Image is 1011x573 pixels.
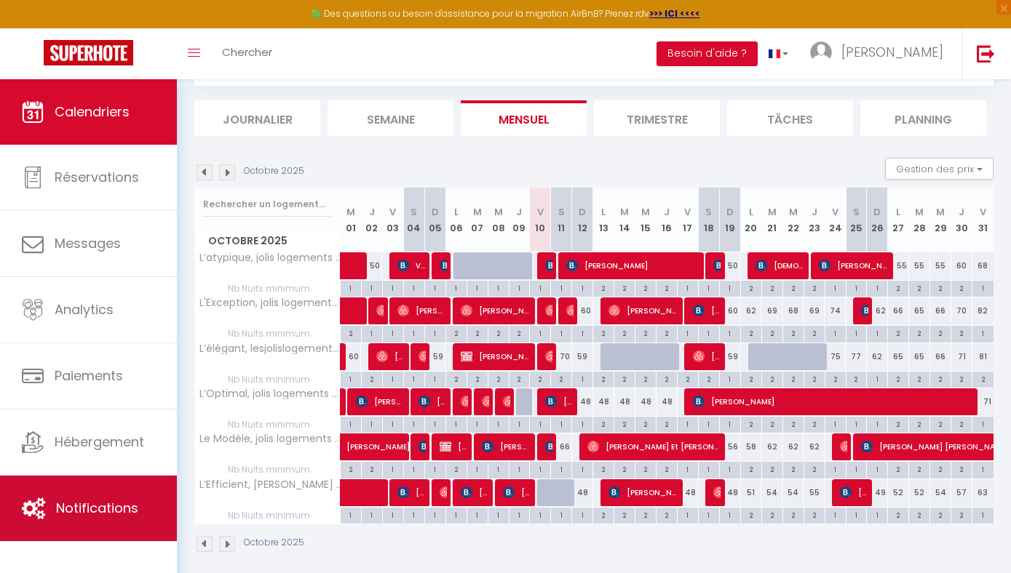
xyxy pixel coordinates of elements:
[847,281,867,294] div: 1
[473,205,482,219] abbr: M
[930,297,951,324] div: 66
[951,297,972,324] div: 70
[461,342,531,370] span: [PERSON_NAME]
[678,281,698,294] div: 1
[741,417,761,430] div: 2
[608,297,679,324] span: [PERSON_NAME]
[783,281,804,294] div: 2
[909,326,929,340] div: 2
[572,372,592,385] div: 1
[424,343,445,370] div: 59
[587,433,721,460] span: [PERSON_NAME] Et [PERSON_NAME]
[614,372,635,385] div: 2
[195,326,340,342] span: Nb Nuits minimum
[972,252,994,279] div: 68
[467,188,488,252] th: 07
[909,252,930,279] div: 55
[727,100,853,136] li: Tâches
[551,343,572,370] div: 70
[804,326,825,340] div: 2
[861,297,868,324] span: [PERSON_NAME]
[635,372,656,385] div: 2
[425,372,445,385] div: 1
[55,234,121,252] span: Messages
[888,297,909,324] div: 66
[678,372,698,385] div: 2
[888,281,908,294] div: 2
[847,326,867,340] div: 1
[572,188,593,252] th: 12
[635,281,656,294] div: 2
[488,417,509,430] div: 1
[467,281,488,294] div: 1
[614,281,635,294] div: 2
[593,281,614,294] div: 2
[461,388,468,415] span: Redouan El Mouhrad
[503,478,531,506] span: [PERSON_NAME]
[404,372,424,385] div: 1
[867,417,887,430] div: 1
[972,343,994,370] div: 81
[825,343,846,370] div: 75
[530,281,550,294] div: 1
[720,417,740,430] div: 1
[404,326,424,340] div: 1
[608,478,679,506] span: [PERSON_NAME]
[482,433,531,460] span: [PERSON_NAME] [PERSON_NAME]
[572,297,593,324] div: 60
[909,188,930,252] th: 28
[867,343,888,370] div: 62
[341,343,348,371] a: [PERSON_NAME]
[853,205,860,219] abbr: S
[362,372,382,385] div: 2
[467,326,488,340] div: 2
[383,281,403,294] div: 1
[762,281,782,294] div: 2
[867,188,888,252] th: 26
[55,433,144,451] span: Hébergement
[804,188,825,252] th: 23
[649,7,700,20] strong: >>> ICI <<<<
[951,372,972,385] div: 2
[888,326,908,340] div: 2
[403,188,424,252] th: 04
[419,388,447,415] span: [PERSON_NAME]
[55,366,123,385] span: Paiements
[510,417,530,430] div: 1
[341,372,361,385] div: 1
[782,297,804,324] div: 68
[341,388,348,416] a: [PERSON_NAME]
[446,281,467,294] div: 1
[461,100,587,136] li: Mensuel
[197,388,343,399] span: L’Optimal, jolis logements brivistes
[699,281,719,294] div: 1
[951,326,972,340] div: 2
[509,188,530,252] th: 09
[545,342,552,370] span: [PERSON_NAME]
[383,372,403,385] div: 1
[762,417,782,430] div: 2
[909,372,929,385] div: 2
[461,297,531,324] span: [PERSON_NAME] Viremonet
[397,252,426,279] span: Veronique BUGOLO
[545,433,552,460] span: [PERSON_NAME] [PERSON_NAME]
[951,188,972,252] th: 30
[382,188,403,252] th: 03
[972,372,994,385] div: 2
[341,417,361,430] div: 1
[376,342,405,370] span: [PERSON_NAME] [PERSON_NAME]
[930,188,951,252] th: 29
[726,205,734,219] abbr: D
[346,205,355,219] abbr: M
[510,281,530,294] div: 1
[847,372,867,385] div: 2
[762,326,782,340] div: 2
[467,417,488,430] div: 1
[719,252,740,279] div: 50
[720,326,740,340] div: 1
[693,388,975,415] span: [PERSON_NAME]
[930,372,951,385] div: 2
[593,372,614,385] div: 2
[488,326,509,340] div: 2
[841,43,943,61] span: [PERSON_NAME]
